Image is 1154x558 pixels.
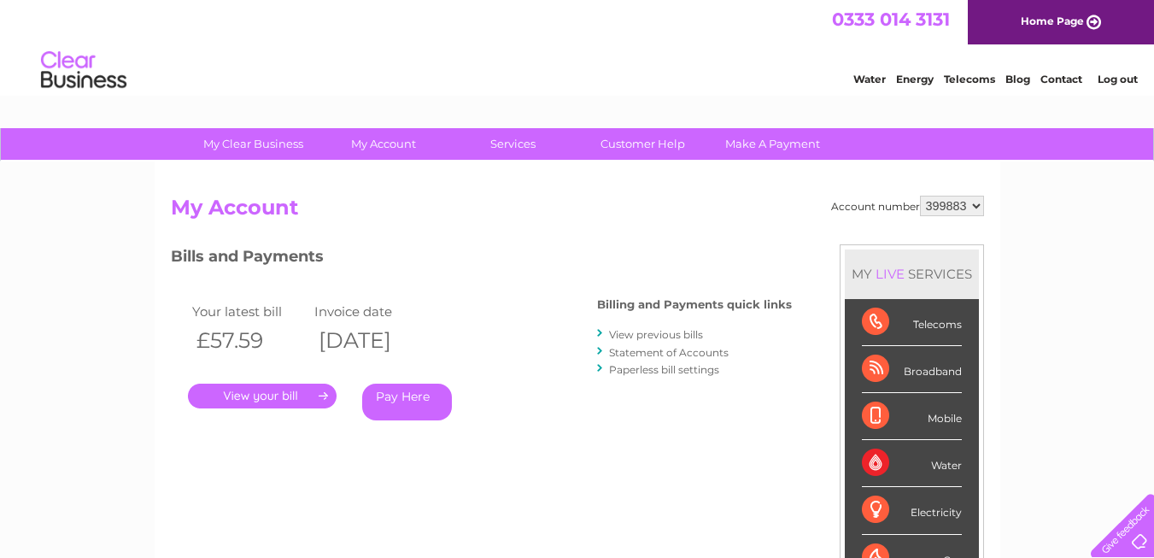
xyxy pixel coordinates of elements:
div: Electricity [862,487,962,534]
h2: My Account [171,196,984,228]
div: Account number [831,196,984,216]
a: Paperless bill settings [609,363,719,376]
a: Make A Payment [702,128,843,160]
a: My Clear Business [183,128,324,160]
a: Energy [896,73,934,85]
a: Water [853,73,886,85]
a: Services [442,128,583,160]
div: Clear Business is a trading name of Verastar Limited (registered in [GEOGRAPHIC_DATA] No. 3667643... [174,9,981,83]
a: Contact [1040,73,1082,85]
a: Telecoms [944,73,995,85]
td: Your latest bill [188,300,311,323]
div: LIVE [872,266,908,282]
th: [DATE] [310,323,433,358]
div: Telecoms [862,299,962,346]
a: Pay Here [362,384,452,420]
div: Broadband [862,346,962,393]
a: Customer Help [572,128,713,160]
a: My Account [313,128,454,160]
img: logo.png [40,44,127,97]
h4: Billing and Payments quick links [597,298,792,311]
a: View previous bills [609,328,703,341]
td: Invoice date [310,300,433,323]
a: . [188,384,337,408]
div: MY SERVICES [845,250,979,298]
a: Log out [1098,73,1138,85]
h3: Bills and Payments [171,244,792,274]
div: Water [862,440,962,487]
a: 0333 014 3131 [832,9,950,30]
a: Statement of Accounts [609,346,729,359]
a: Blog [1005,73,1030,85]
div: Mobile [862,393,962,440]
th: £57.59 [188,323,311,358]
